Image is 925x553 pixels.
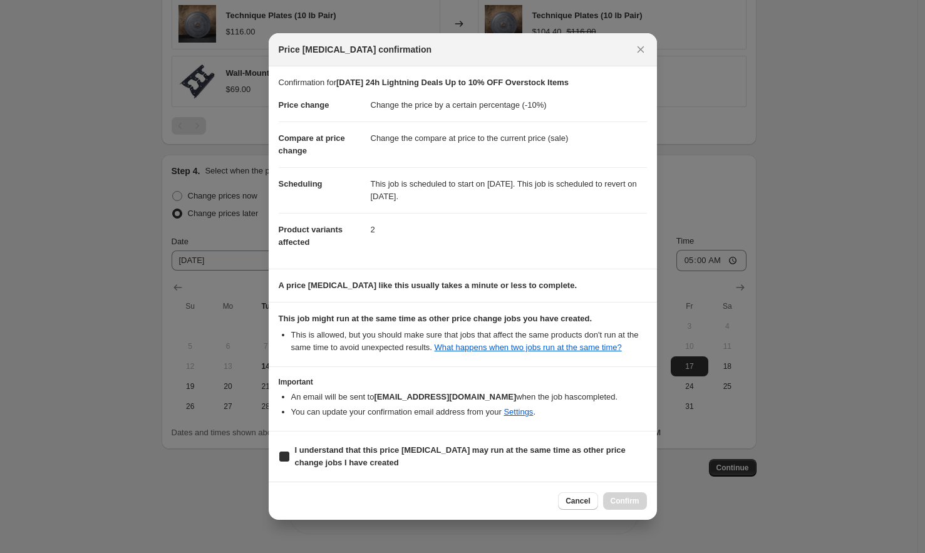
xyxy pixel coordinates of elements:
[291,391,647,403] li: An email will be sent to when the job has completed .
[279,314,592,323] b: This job might run at the same time as other price change jobs you have created.
[632,41,649,58] button: Close
[435,343,622,352] a: What happens when two jobs run at the same time?
[291,406,647,418] li: You can update your confirmation email address from your .
[279,225,343,247] span: Product variants affected
[566,496,590,506] span: Cancel
[371,121,647,155] dd: Change the compare at price to the current price (sale)
[279,281,577,290] b: A price [MEDICAL_DATA] like this usually takes a minute or less to complete.
[336,78,569,87] b: [DATE] 24h Lightning Deals Up to 10% OFF Overstock Items
[291,329,647,354] li: This is allowed, but you should make sure that jobs that affect the same products don ' t run at ...
[371,167,647,213] dd: This job is scheduled to start on [DATE]. This job is scheduled to revert on [DATE].
[374,392,516,401] b: [EMAIL_ADDRESS][DOMAIN_NAME]
[279,76,647,89] p: Confirmation for
[371,89,647,121] dd: Change the price by a certain percentage (-10%)
[279,179,323,189] span: Scheduling
[279,100,329,110] span: Price change
[558,492,597,510] button: Cancel
[279,377,647,387] h3: Important
[371,213,647,246] dd: 2
[279,133,345,155] span: Compare at price change
[295,445,626,467] b: I understand that this price [MEDICAL_DATA] may run at the same time as other price change jobs I...
[279,43,432,56] span: Price [MEDICAL_DATA] confirmation
[504,407,533,416] a: Settings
